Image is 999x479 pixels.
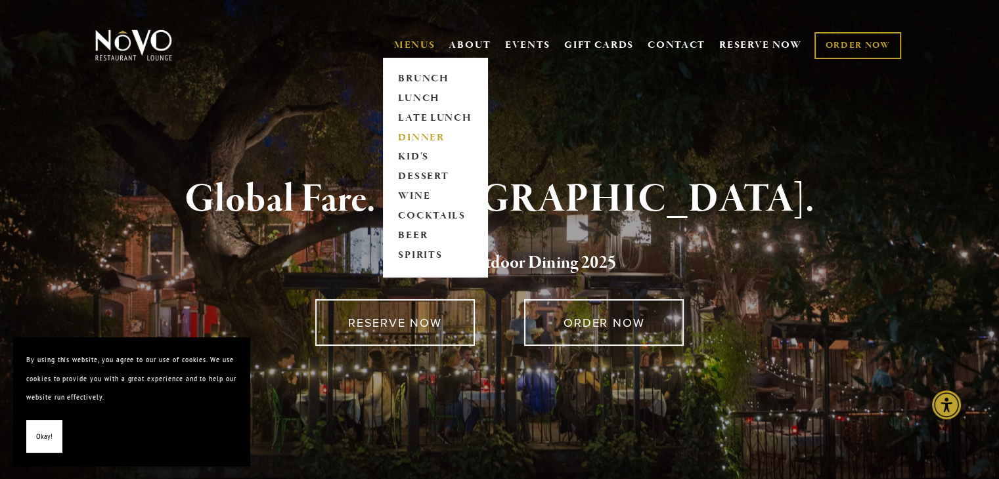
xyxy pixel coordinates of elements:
[394,89,476,108] a: LUNCH
[648,33,705,58] a: CONTACT
[394,148,476,167] a: KID'S
[814,32,900,59] a: ORDER NOW
[315,299,475,346] a: RESERVE NOW
[394,207,476,226] a: COCKTAILS
[719,33,802,58] a: RESERVE NOW
[26,350,236,407] p: By using this website, you agree to our use of cookies. We use cookies to provide you with a grea...
[36,427,53,446] span: Okay!
[394,128,476,148] a: DINNER
[932,390,961,419] div: Accessibility Menu
[93,29,175,62] img: Novo Restaurant &amp; Lounge
[449,39,491,52] a: ABOUT
[13,337,250,466] section: Cookie banner
[505,39,550,52] a: EVENTS
[383,251,608,276] a: Voted Best Outdoor Dining 202
[394,226,476,246] a: BEER
[394,167,476,187] a: DESSERT
[394,246,476,266] a: SPIRITS
[394,69,476,89] a: BRUNCH
[26,420,62,453] button: Okay!
[394,39,435,52] a: MENUS
[524,299,684,346] a: ORDER NOW
[185,175,814,224] strong: Global Fare. [GEOGRAPHIC_DATA].
[117,249,883,277] h2: 5
[564,33,634,58] a: GIFT CARDS
[394,108,476,128] a: LATE LUNCH
[394,187,476,207] a: WINE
